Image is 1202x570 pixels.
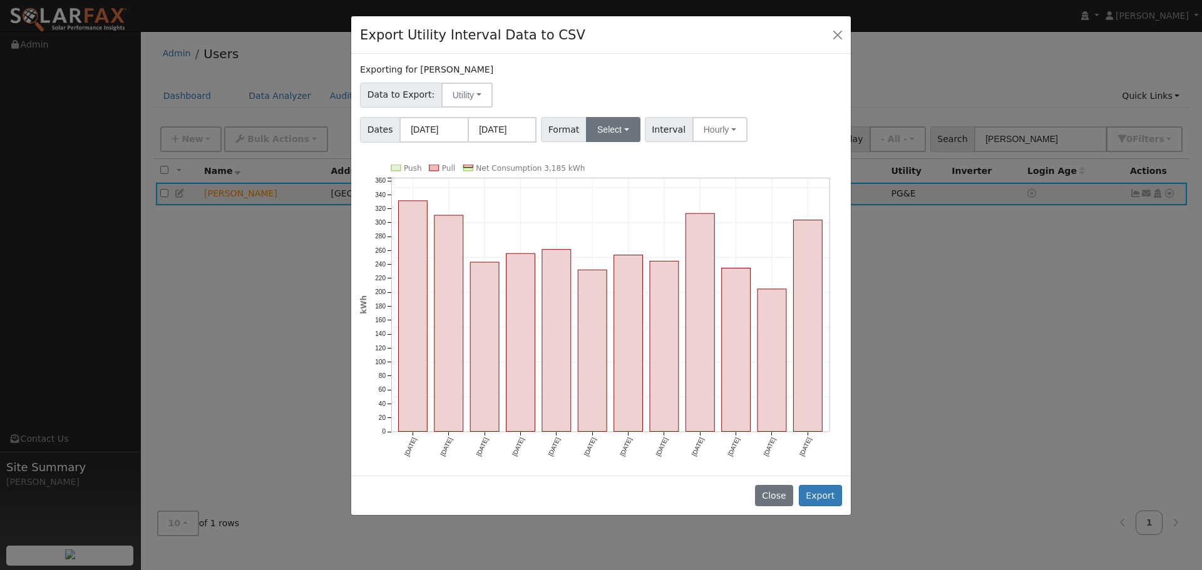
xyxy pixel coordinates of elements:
rect: onclick="" [542,249,571,431]
rect: onclick="" [614,255,643,431]
text: kWh [359,295,368,314]
button: Utility [441,83,493,108]
rect: onclick="" [686,213,714,431]
rect: onclick="" [434,215,463,432]
text: 40 [379,400,386,407]
span: Data to Export: [360,83,442,108]
text: [DATE] [511,436,525,457]
span: Dates [360,117,400,143]
text: [DATE] [655,436,669,457]
rect: onclick="" [506,253,535,431]
text: [DATE] [619,436,633,457]
rect: onclick="" [722,268,751,431]
text: 260 [375,247,386,253]
rect: onclick="" [470,262,499,432]
button: Export [799,485,842,506]
rect: onclick="" [758,289,786,432]
text: Pull [442,164,455,173]
button: Close [829,26,846,43]
span: Format [541,117,587,142]
text: Net Consumption 3,185 kWh [476,164,585,173]
text: 140 [375,330,386,337]
text: [DATE] [763,436,777,457]
text: 280 [375,233,386,240]
text: [DATE] [691,436,705,457]
text: [DATE] [439,436,454,457]
text: [DATE] [798,436,813,457]
text: 360 [375,177,386,184]
text: [DATE] [726,436,741,457]
h4: Export Utility Interval Data to CSV [360,25,585,45]
text: [DATE] [475,436,490,457]
text: 220 [375,275,386,282]
text: 80 [379,372,386,379]
text: 320 [375,205,386,212]
text: 100 [375,359,386,365]
label: Exporting for [PERSON_NAME] [360,63,493,76]
text: 300 [375,219,386,226]
text: [DATE] [403,436,418,457]
span: Interval [645,117,693,142]
button: Hourly [692,117,747,142]
text: 0 [383,428,386,435]
rect: onclick="" [650,261,679,431]
button: Close [755,485,793,506]
text: Push [404,164,422,173]
text: [DATE] [583,436,597,457]
text: 120 [375,344,386,351]
text: 340 [375,191,386,198]
text: 200 [375,288,386,295]
rect: onclick="" [399,201,428,432]
text: 60 [379,386,386,393]
text: 180 [375,303,386,310]
text: 160 [375,317,386,323]
button: Select [586,117,640,142]
text: [DATE] [547,436,562,457]
text: 20 [379,414,386,421]
rect: onclick="" [794,220,823,431]
text: 240 [375,261,386,268]
rect: onclick="" [578,270,607,431]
